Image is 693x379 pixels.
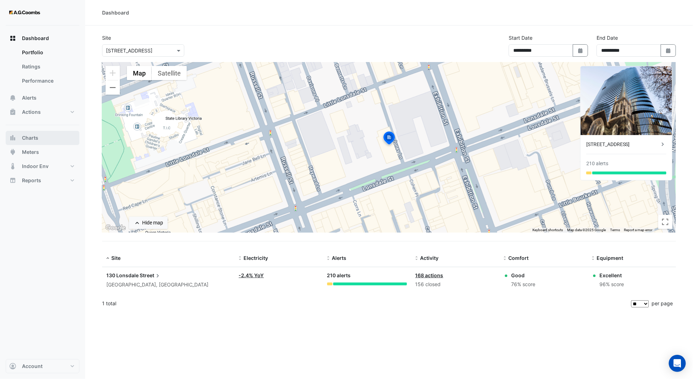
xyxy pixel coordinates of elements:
[102,295,630,312] div: 1 total
[586,160,608,167] div: 210 alerts
[106,272,139,278] span: 130 Lonsdale
[6,31,79,45] button: Dashboard
[129,217,168,229] button: Hide map
[610,228,620,232] a: Terms (opens in new tab)
[600,272,624,279] div: Excellent
[102,34,111,41] label: Site
[597,34,618,41] label: End Date
[509,34,532,41] label: Start Date
[106,80,120,95] button: Zoom out
[22,177,41,184] span: Reports
[22,108,41,116] span: Actions
[102,9,129,16] div: Dashboard
[6,173,79,188] button: Reports
[9,6,40,20] img: Company Logo
[22,363,43,370] span: Account
[9,35,16,42] app-icon: Dashboard
[22,94,37,101] span: Alerts
[142,219,163,227] div: Hide map
[6,91,79,105] button: Alerts
[509,255,529,261] span: Comfort
[9,177,16,184] app-icon: Reports
[22,149,39,156] span: Meters
[104,223,127,233] a: Open this area in Google Maps (opens a new window)
[600,280,624,289] div: 96% score
[669,355,686,372] div: Open Intercom Messenger
[127,66,152,80] button: Show street map
[111,255,121,261] span: Site
[415,272,443,278] a: 168 actions
[6,359,79,373] button: Account
[106,281,230,289] div: [GEOGRAPHIC_DATA], [GEOGRAPHIC_DATA]
[567,228,606,232] span: Map data ©2025 Google
[6,131,79,145] button: Charts
[420,255,439,261] span: Activity
[6,105,79,119] button: Actions
[658,215,672,229] button: Toggle fullscreen view
[9,149,16,156] app-icon: Meters
[22,163,49,170] span: Indoor Env
[9,108,16,116] app-icon: Actions
[152,66,187,80] button: Show satellite imagery
[16,74,79,88] a: Performance
[104,223,127,233] img: Google
[6,145,79,159] button: Meters
[239,272,264,278] a: -2.4% YoY
[16,60,79,74] a: Ratings
[9,163,16,170] app-icon: Indoor Env
[106,66,120,80] button: Zoom in
[22,134,38,141] span: Charts
[512,280,536,289] div: 76% score
[6,159,79,173] button: Indoor Env
[16,45,79,60] a: Portfolio
[327,272,407,280] div: 210 alerts
[532,228,563,233] button: Keyboard shortcuts
[581,66,672,135] img: 130 Lonsdale Street
[244,255,268,261] span: Electricity
[512,272,536,279] div: Good
[6,45,79,91] div: Dashboard
[22,35,49,42] span: Dashboard
[140,272,161,279] span: Street
[415,280,495,289] div: 156 closed
[624,228,653,232] a: Report a map error
[586,141,659,148] div: [STREET_ADDRESS]
[577,48,584,54] fa-icon: Select Date
[665,48,672,54] fa-icon: Select Date
[652,300,673,306] span: per page
[9,94,16,101] app-icon: Alerts
[332,255,347,261] span: Alerts
[597,255,624,261] span: Equipment
[9,134,16,141] app-icon: Charts
[381,130,397,147] img: site-pin-selected.svg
